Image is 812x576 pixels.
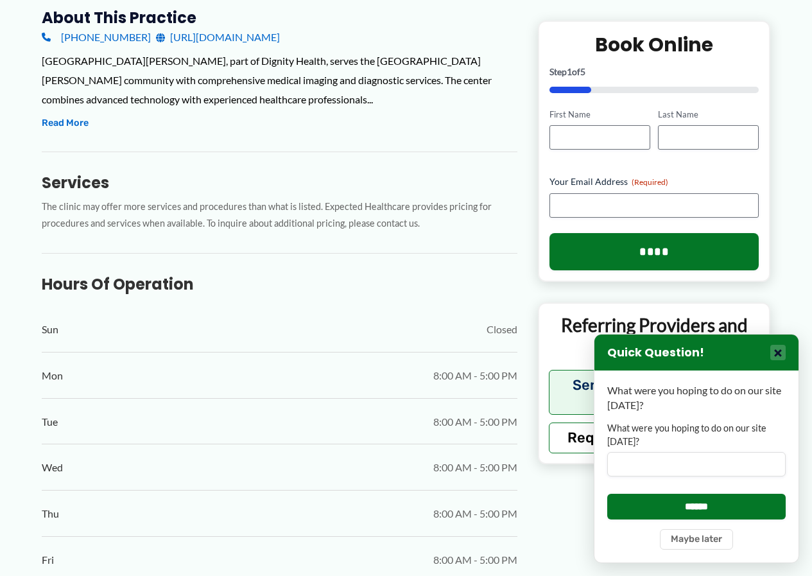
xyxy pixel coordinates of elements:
[42,504,59,523] span: Thu
[42,8,517,28] h3: About this practice
[42,173,517,193] h3: Services
[658,109,759,121] label: Last Name
[549,176,759,189] label: Your Email Address
[42,412,58,432] span: Tue
[42,458,63,477] span: Wed
[42,116,89,131] button: Read More
[42,51,517,109] div: [GEOGRAPHIC_DATA][PERSON_NAME], part of Dignity Health, serves the [GEOGRAPHIC_DATA][PERSON_NAME]...
[433,550,517,570] span: 8:00 AM - 5:00 PM
[433,458,517,477] span: 8:00 AM - 5:00 PM
[42,550,54,570] span: Fri
[42,366,63,385] span: Mon
[660,529,733,550] button: Maybe later
[487,320,517,339] span: Closed
[632,178,668,188] span: (Required)
[567,66,572,77] span: 1
[42,28,151,47] a: [PHONE_NUMBER]
[42,274,517,294] h3: Hours of Operation
[42,198,517,233] p: The clinic may offer more services and procedures than what is listed. Expected Healthcare provid...
[607,345,704,360] h3: Quick Question!
[433,412,517,432] span: 8:00 AM - 5:00 PM
[580,66,585,77] span: 5
[156,28,280,47] a: [URL][DOMAIN_NAME]
[549,32,759,57] h2: Book Online
[549,423,760,453] button: Request Medical Records
[433,366,517,385] span: 8:00 AM - 5:00 PM
[549,109,650,121] label: First Name
[607,422,786,448] label: What were you hoping to do on our site [DATE]?
[770,345,786,360] button: Close
[433,504,517,523] span: 8:00 AM - 5:00 PM
[549,314,760,361] p: Referring Providers and Staff
[42,320,58,339] span: Sun
[549,67,759,76] p: Step of
[549,370,760,415] button: Send orders and clinical documents
[607,383,786,412] p: What were you hoping to do on our site [DATE]?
